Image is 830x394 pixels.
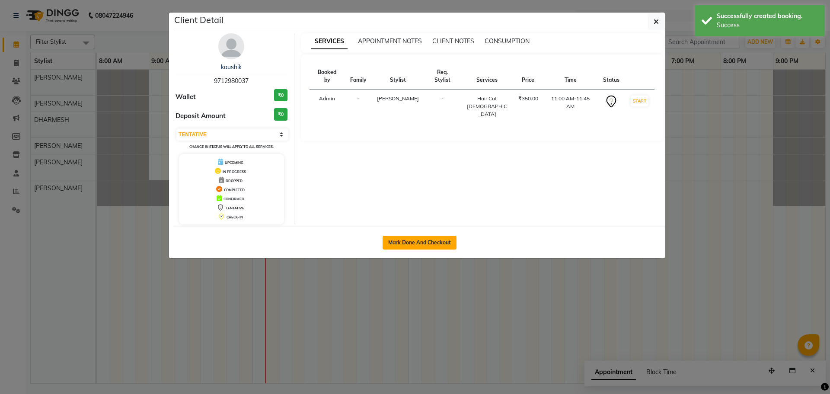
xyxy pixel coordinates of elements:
th: Services [461,63,513,90]
span: COMPLETED [224,188,245,192]
h5: Client Detail [174,13,223,26]
th: Status [598,63,625,90]
small: Change in status will apply to all services. [189,144,274,149]
span: SERVICES [311,34,348,49]
td: 11:00 AM-11:45 AM [543,90,598,124]
a: kaushik [221,63,242,71]
span: TENTATIVE [226,206,244,210]
th: Req. Stylist [424,63,461,90]
div: ₹350.00 [518,95,538,103]
td: Admin [310,90,345,124]
span: CONSUMPTION [485,37,530,45]
div: Successfully created booking. [717,12,818,21]
span: CHECK-IN [227,215,243,219]
th: Family [345,63,372,90]
td: - [345,90,372,124]
span: 9712980037 [214,77,249,85]
span: APPOINTMENT NOTES [358,37,422,45]
img: avatar [218,33,244,59]
th: Time [543,63,598,90]
div: Hair Cut [DEMOGRAPHIC_DATA] [466,95,508,118]
span: Wallet [176,92,196,102]
button: Mark Done And Checkout [383,236,456,250]
th: Booked by [310,63,345,90]
span: IN PROGRESS [223,170,246,174]
th: Price [513,63,543,90]
th: Stylist [372,63,424,90]
span: UPCOMING [225,160,243,165]
span: [PERSON_NAME] [377,95,419,102]
div: Success [717,21,818,30]
td: - [424,90,461,124]
span: Deposit Amount [176,111,226,121]
span: DROPPED [226,179,243,183]
span: CLIENT NOTES [432,37,474,45]
button: START [631,96,648,106]
span: CONFIRMED [223,197,244,201]
h3: ₹0 [274,89,287,102]
h3: ₹0 [274,108,287,121]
